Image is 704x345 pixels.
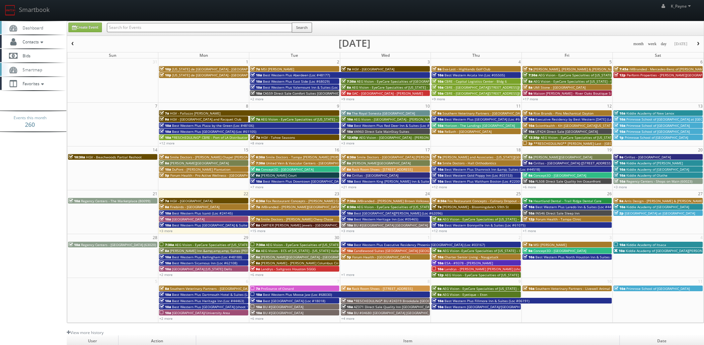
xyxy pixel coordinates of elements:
[614,123,625,128] span: 10a
[626,205,689,209] span: Kiddie Academy of [GEOGRAPHIC_DATA]
[624,199,703,203] span: Arris Design - [PERSON_NAME] & [PERSON_NAME]
[357,199,435,203] span: iMBranded - [PERSON_NAME] Brown Volkswagen
[533,67,661,71] span: [PERSON_NAME], [PERSON_NAME] & [PERSON_NAME], LLC - [GEOGRAPHIC_DATA]
[342,79,356,84] span: 7:30a
[523,91,532,96] span: 9a
[535,205,618,209] span: Best Western Plus Laredo Inn & Suites (Loc #44702)
[250,185,264,189] a: +7 more
[432,161,441,165] span: 8a
[614,117,625,122] span: 10a
[19,67,42,72] span: Smartmap
[523,111,532,116] span: 1a
[342,135,358,140] span: 12:45p
[160,73,171,77] span: 10p
[442,155,547,159] span: [PERSON_NAME] and Associates - [US_STATE][GEOGRAPHIC_DATA]
[523,179,534,184] span: 10a
[352,173,398,178] span: Cirillas - [GEOGRAPHIC_DATA]
[172,211,233,216] span: Best Western Plus Isanti (Loc #24145)
[160,267,171,271] span: 10a
[626,173,667,178] span: Kiddie Academy of Olathe
[251,286,260,291] span: 7a
[342,173,351,178] span: 9a
[172,123,254,128] span: Best Western Plus Plaza by the Green (Loc #48106)
[341,228,354,233] a: +3 more
[533,173,586,178] span: Concept3D - [GEOGRAPHIC_DATA]
[107,23,292,32] input: Search for Events
[160,199,169,203] span: 7a
[354,217,418,221] span: Best Western Heritage Inn (Loc #05465)
[342,217,353,221] span: 10a
[170,155,281,159] span: Smile Doctors - [PERSON_NAME] Chapel [PERSON_NAME] Orthodontic
[614,179,625,184] span: 10a
[266,161,351,165] span: United Vein & Vascular Centers - [GEOGRAPHIC_DATA]
[447,199,552,203] span: Fox Restaurant Concepts - Culinary Dropout - [GEOGRAPHIC_DATA]
[170,117,241,122] span: HGV - [GEOGRAPHIC_DATA] and Racquet Club
[251,267,260,271] span: 9a
[533,111,593,116] span: Rise Brands - Pins Mechanical Dayton
[523,67,532,71] span: 7a
[614,242,625,247] span: 10a
[342,211,353,216] span: 10a
[432,223,443,227] span: 10a
[354,223,428,227] span: BU #[GEOGRAPHIC_DATA] [GEOGRAPHIC_DATA]
[432,205,441,209] span: 7a
[68,23,102,32] a: Create Event
[160,223,171,227] span: 10a
[261,135,295,140] span: HGV - Tahoe Seasons
[352,286,413,291] span: Rack Room Shoes - [STREET_ADDRESS]
[523,161,532,165] span: 9a
[263,79,330,84] span: Best Western Plus East Side (Loc #68029)
[175,242,298,247] span: AEG Vision - EyeCare Specialties of [US_STATE] – Southwest Orlando Eye Care
[251,167,260,172] span: 9a
[251,91,262,96] span: 10a
[251,135,260,140] span: 7a
[251,173,260,178] span: 9a
[631,40,646,48] button: month
[354,129,409,134] span: VA960 Direct Sale MainStay Suites
[19,39,45,44] span: Contacts
[342,117,353,122] span: 10a
[266,199,382,203] span: Fox Restaurant Concepts - [PERSON_NAME] Cocina - [GEOGRAPHIC_DATA]
[523,199,532,203] span: 7a
[659,40,669,48] button: day
[160,123,171,128] span: 10a
[250,228,266,233] a: +15 more
[160,211,171,216] span: 10a
[172,129,256,134] span: Best Western Plus [GEOGRAPHIC_DATA] (Loc #61105)
[626,123,690,128] span: Primrose School of [GEOGRAPHIC_DATA]
[614,199,623,203] span: 9a
[614,67,628,71] span: 7:45a
[19,81,45,86] span: Favorites
[523,155,532,159] span: 8a
[342,91,351,96] span: 9a
[69,199,80,203] span: 10a
[160,67,171,71] span: 10p
[5,5,16,16] img: smartbook-logo.png
[251,223,260,227] span: 8a
[523,129,534,134] span: 10a
[442,205,509,209] span: [PERSON_NAME] - Bloomingdale's 59th St
[614,73,626,77] span: 12p
[432,129,443,134] span: 10a
[251,242,265,247] span: 7:30a
[354,123,440,128] span: Best Western Plus Red Deer Inn & Suites (Loc #61062)
[251,67,260,71] span: 7a
[251,179,262,184] span: 10a
[444,73,505,77] span: Best Western Arcata Inn (Loc #05505)
[541,135,658,140] span: AEG Vision - EyeCare Specialties of [US_STATE] – Cascade Family Eye Care
[251,155,265,159] span: 6:30a
[354,211,442,216] span: Best [GEOGRAPHIC_DATA][PERSON_NAME] (Loc #62096)
[523,217,535,221] span: 12p
[444,179,523,184] span: Best Western Plus Waltham Boston (Loc #22009)
[342,167,351,172] span: 8a
[263,179,365,184] span: Best Western Plus Downtown [GEOGRAPHIC_DATA] (Loc #48199)
[432,185,447,189] a: +12 more
[81,242,156,247] span: Regency Centers - [GEOGRAPHIC_DATA] (63020)
[172,73,264,77] span: [US_STATE] de [GEOGRAPHIC_DATA] - [GEOGRAPHIC_DATA]
[342,205,356,209] span: 8:30a
[172,223,271,227] span: Best Western Plus [GEOGRAPHIC_DATA] & Suites (Loc #61086)
[432,217,441,221] span: 8a
[341,185,356,189] a: +21 more
[160,167,171,172] span: 10a
[533,79,646,84] span: AEG Vision - EyeCare Specialties of [US_STATE] - Carolina Family Vision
